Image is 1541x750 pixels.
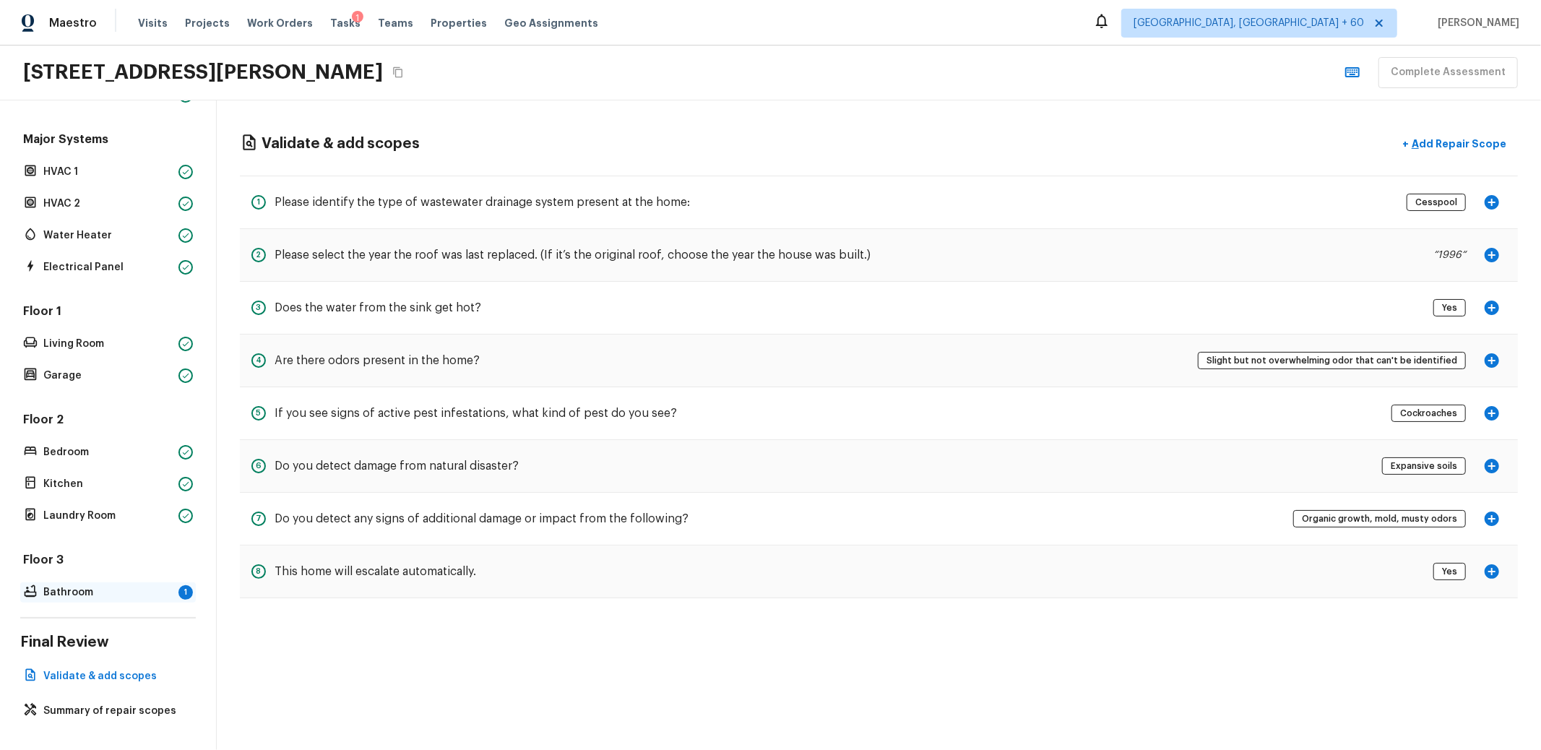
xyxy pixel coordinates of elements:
[431,16,487,30] span: Properties
[251,248,266,262] div: 2
[275,353,480,368] h5: Are there odors present in the home?
[178,585,193,600] div: 1
[23,59,383,85] h2: [STREET_ADDRESS][PERSON_NAME]
[49,16,97,30] span: Maestro
[1386,459,1462,473] span: Expansive soils
[1409,137,1506,151] p: Add Repair Scope
[20,412,196,431] h5: Floor 2
[20,552,196,571] h5: Floor 3
[43,165,173,179] p: HVAC 1
[1297,512,1462,526] span: Organic growth, mold, musty odors
[43,368,173,383] p: Garage
[275,511,689,527] h5: Do you detect any signs of additional damage or impact from the following?
[262,134,420,153] h4: Validate & add scopes
[330,18,361,28] span: Tasks
[43,337,173,351] p: Living Room
[43,669,187,684] p: Validate & add scopes
[251,301,266,315] div: 3
[1432,16,1519,30] span: [PERSON_NAME]
[20,303,196,322] h5: Floor 1
[43,197,173,211] p: HVAC 2
[251,564,266,579] div: 8
[378,16,413,30] span: Teams
[275,458,519,474] h5: Do you detect damage from natural disaster?
[1391,129,1518,159] button: +Add Repair Scope
[185,16,230,30] span: Projects
[43,704,187,718] p: Summary of repair scopes
[43,260,173,275] p: Electrical Panel
[138,16,168,30] span: Visits
[275,300,481,316] h5: Does the water from the sink get hot?
[251,353,266,368] div: 4
[20,132,196,150] h5: Major Systems
[275,405,677,421] h5: If you see signs of active pest infestations, what kind of pest do you see?
[251,195,266,210] div: 1
[352,11,363,25] div: 1
[43,509,173,523] p: Laundry Room
[247,16,313,30] span: Work Orders
[251,406,266,421] div: 5
[251,512,266,526] div: 7
[1134,16,1364,30] span: [GEOGRAPHIC_DATA], [GEOGRAPHIC_DATA] + 60
[43,445,173,460] p: Bedroom
[275,564,476,579] h5: This home will escalate automatically.
[43,585,173,600] p: Bathroom
[1395,406,1462,421] span: Cockroaches
[43,477,173,491] p: Kitchen
[1201,353,1462,368] span: Slight but not overwhelming odor that can't be identified
[1410,195,1462,210] span: Cesspool
[1433,248,1466,262] p: “ 1996 “
[43,228,173,243] p: Water Heater
[275,194,690,210] h5: Please identify the type of wastewater drainage system present at the home:
[275,247,871,263] h5: Please select the year the roof was last replaced. (If it’s the original roof, choose the year th...
[20,633,196,652] h4: Final Review
[504,16,598,30] span: Geo Assignments
[1437,564,1462,579] span: Yes
[389,63,407,82] button: Copy Address
[1437,301,1462,315] span: Yes
[251,459,266,473] div: 6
